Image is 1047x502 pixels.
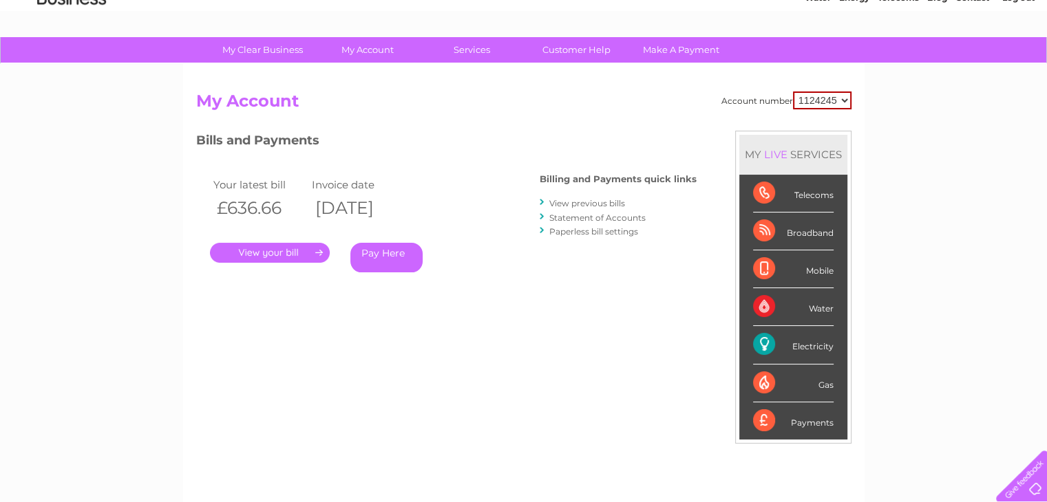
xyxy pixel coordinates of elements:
[196,131,697,155] h3: Bills and Payments
[753,212,834,250] div: Broadband
[927,58,947,69] a: Blog
[540,174,697,184] h4: Billing and Payments quick links
[753,175,834,212] div: Telecoms
[624,37,738,63] a: Make A Payment
[753,288,834,326] div: Water
[415,37,529,63] a: Services
[839,58,869,69] a: Energy
[308,175,408,194] td: Invoice date
[753,326,834,364] div: Electricity
[753,250,834,288] div: Mobile
[753,364,834,402] div: Gas
[1002,58,1034,69] a: Log out
[206,37,319,63] a: My Clear Business
[739,135,847,174] div: MY SERVICES
[878,58,919,69] a: Telecoms
[199,8,849,67] div: Clear Business is a trading name of Verastar Limited (registered in [GEOGRAPHIC_DATA] No. 3667643...
[36,36,107,78] img: logo.png
[350,243,423,272] a: Pay Here
[549,198,625,208] a: View previous bills
[308,194,408,222] th: [DATE]
[753,402,834,439] div: Payments
[310,37,424,63] a: My Account
[210,243,330,263] a: .
[196,91,852,118] h2: My Account
[761,148,790,161] div: LIVE
[549,226,638,237] a: Paperless bill settings
[520,37,633,63] a: Customer Help
[787,7,882,24] a: 0333 014 3131
[210,175,309,194] td: Your latest bill
[955,58,989,69] a: Contact
[721,91,852,109] div: Account number
[805,58,831,69] a: Water
[210,194,309,222] th: £636.66
[549,212,646,223] a: Statement of Accounts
